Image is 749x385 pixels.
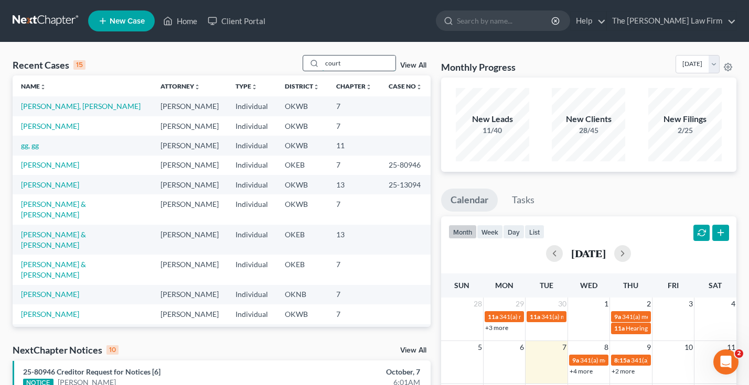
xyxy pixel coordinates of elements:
[152,96,227,116] td: [PERSON_NAME]
[276,175,328,194] td: OKWB
[21,180,79,189] a: [PERSON_NAME]
[13,344,119,356] div: NextChapter Notices
[328,255,380,284] td: 7
[456,113,529,125] div: New Leads
[688,298,694,310] span: 3
[441,61,516,73] h3: Monthly Progress
[614,324,625,332] span: 11a
[448,225,477,239] button: month
[623,281,638,290] span: Thu
[21,310,79,318] a: [PERSON_NAME]
[454,281,469,290] span: Sun
[735,349,743,358] span: 2
[276,156,328,175] td: OKEB
[530,313,540,321] span: 11a
[251,84,258,90] i: unfold_more
[488,313,498,321] span: 11a
[580,356,737,364] span: 341(a) meeting for [PERSON_NAME] & [PERSON_NAME]
[416,84,422,90] i: unfold_more
[276,255,328,284] td: OKEB
[614,313,621,321] span: 9a
[571,248,606,259] h2: [DATE]
[21,122,79,130] a: [PERSON_NAME]
[441,189,498,212] a: Calendar
[21,200,86,219] a: [PERSON_NAME] & [PERSON_NAME]
[502,189,544,212] a: Tasks
[519,341,525,354] span: 6
[152,225,227,255] td: [PERSON_NAME]
[276,285,328,304] td: OKNB
[276,304,328,324] td: OKWB
[21,160,79,169] a: [PERSON_NAME]
[160,82,200,90] a: Attorneyunfold_more
[570,367,593,375] a: +4 more
[21,82,46,90] a: Nameunfold_more
[73,60,85,70] div: 15
[227,225,276,255] td: Individual
[295,367,420,377] div: October, 7
[614,356,630,364] span: 8:15a
[457,11,553,30] input: Search by name...
[202,12,271,30] a: Client Portal
[603,298,609,310] span: 1
[477,341,483,354] span: 5
[380,156,431,175] td: 25-80946
[668,281,679,290] span: Fri
[313,84,319,90] i: unfold_more
[557,298,568,310] span: 30
[276,96,328,116] td: OKWB
[730,298,736,310] span: 4
[515,298,525,310] span: 29
[603,341,609,354] span: 8
[552,113,625,125] div: New Clients
[552,125,625,136] div: 28/45
[152,116,227,136] td: [PERSON_NAME]
[152,136,227,155] td: [PERSON_NAME]
[328,285,380,304] td: 7
[328,116,380,136] td: 7
[571,12,606,30] a: Help
[389,82,422,90] a: Case Nounfold_more
[328,175,380,194] td: 13
[152,285,227,304] td: [PERSON_NAME]
[285,82,319,90] a: Districtunfold_more
[21,230,86,249] a: [PERSON_NAME] & [PERSON_NAME]
[646,341,652,354] span: 9
[152,175,227,194] td: [PERSON_NAME]
[152,156,227,175] td: [PERSON_NAME]
[194,84,200,90] i: unfold_more
[21,290,79,299] a: [PERSON_NAME]
[400,62,426,69] a: View All
[276,194,328,224] td: OKWB
[322,56,395,71] input: Search by name...
[328,96,380,116] td: 7
[540,281,553,290] span: Tue
[495,281,513,290] span: Mon
[328,136,380,155] td: 11
[227,285,276,304] td: Individual
[276,136,328,155] td: OKWB
[499,313,601,321] span: 341(a) meeting for [PERSON_NAME]
[227,304,276,324] td: Individual
[456,125,529,136] div: 11/40
[236,82,258,90] a: Typeunfold_more
[328,225,380,255] td: 13
[227,324,276,344] td: Individual
[607,12,736,30] a: The [PERSON_NAME] Law Firm
[106,345,119,355] div: 10
[473,298,483,310] span: 28
[227,116,276,136] td: Individual
[503,225,525,239] button: day
[485,324,508,332] a: +3 more
[380,175,431,194] td: 25-13094
[276,324,328,344] td: OKEB
[13,59,85,71] div: Recent Cases
[646,298,652,310] span: 2
[622,313,723,321] span: 341(a) meeting for [PERSON_NAME]
[400,347,426,354] a: View All
[152,255,227,284] td: [PERSON_NAME]
[276,225,328,255] td: OKEB
[227,175,276,194] td: Individual
[336,82,372,90] a: Chapterunfold_more
[580,281,597,290] span: Wed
